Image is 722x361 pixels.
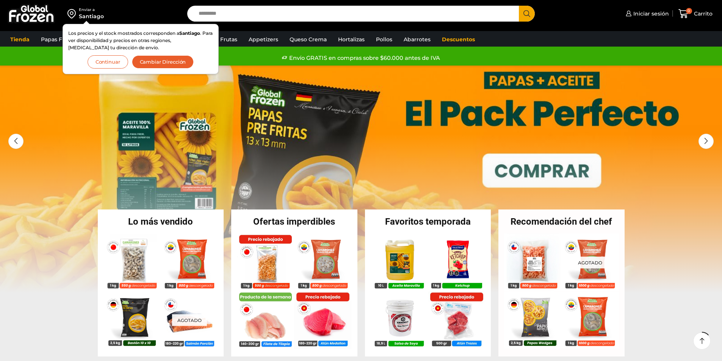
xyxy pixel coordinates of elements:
button: Continuar [88,55,128,69]
h2: Lo más vendido [98,217,224,226]
p: Agotado [172,314,207,326]
p: Agotado [573,256,608,268]
span: 0 [686,8,692,14]
button: Cambiar Dirección [132,55,194,69]
a: 0 Carrito [677,5,714,23]
span: Carrito [692,10,713,17]
div: Previous slide [8,134,23,149]
div: Next slide [699,134,714,149]
strong: Santiago [179,30,200,36]
h2: Ofertas imperdibles [231,217,357,226]
a: Abarrotes [400,32,434,47]
a: Pollos [372,32,396,47]
p: Los precios y el stock mostrados corresponden a . Para ver disponibilidad y precios en otras regi... [68,30,213,52]
img: address-field-icon.svg [67,7,79,20]
button: Search button [519,6,535,22]
a: Appetizers [245,32,282,47]
a: Papas Fritas [37,32,78,47]
a: Descuentos [438,32,479,47]
h2: Recomendación del chef [498,217,625,226]
a: Hortalizas [334,32,368,47]
h2: Favoritos temporada [365,217,491,226]
span: Iniciar sesión [631,10,669,17]
a: Tienda [6,32,33,47]
div: Enviar a [79,7,104,13]
a: Queso Crema [286,32,330,47]
a: Iniciar sesión [624,6,669,21]
div: Santiago [79,13,104,20]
